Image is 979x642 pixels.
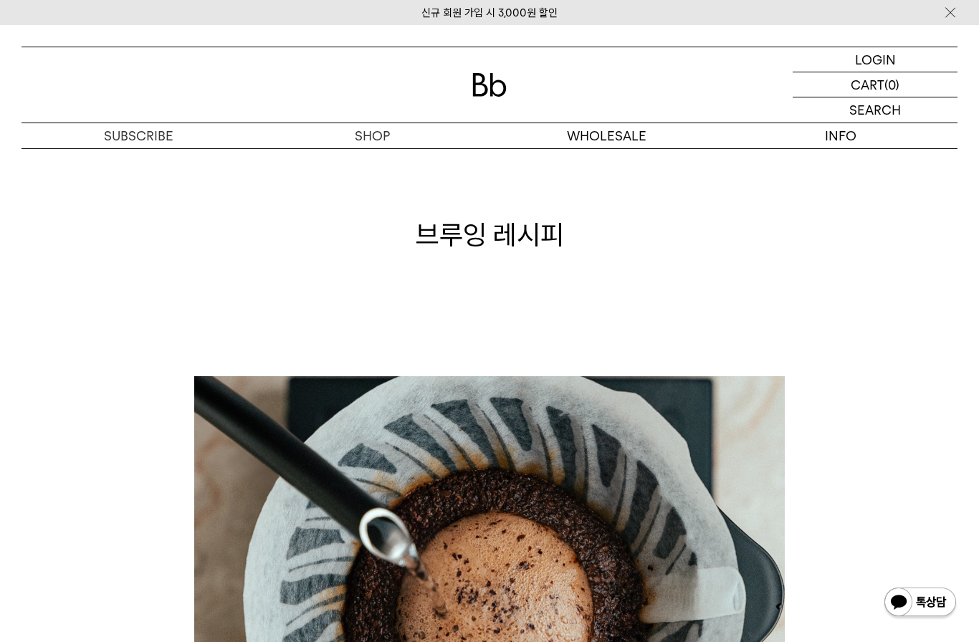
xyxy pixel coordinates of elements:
[793,47,957,72] a: LOGIN
[256,123,490,148] a: SHOP
[849,97,901,123] p: SEARCH
[472,73,507,97] img: 로고
[421,6,558,19] a: 신규 회원 가입 시 3,000원 할인
[851,72,884,97] p: CART
[489,123,724,148] p: WHOLESALE
[855,47,896,72] p: LOGIN
[883,586,957,621] img: 카카오톡 채널 1:1 채팅 버튼
[22,216,957,254] h1: 브루잉 레시피
[724,123,958,148] p: INFO
[884,72,899,97] p: (0)
[22,123,256,148] a: SUBSCRIBE
[793,72,957,97] a: CART (0)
